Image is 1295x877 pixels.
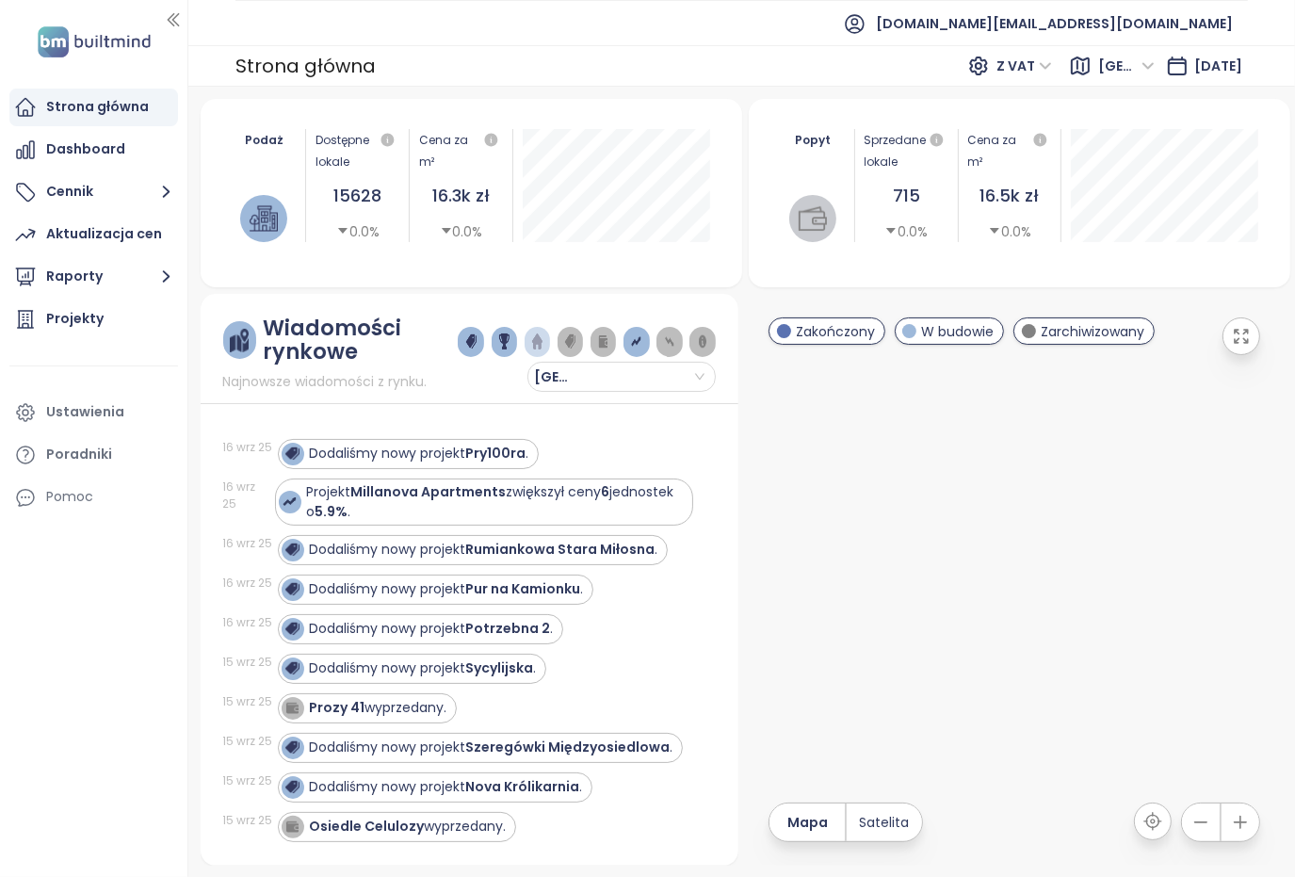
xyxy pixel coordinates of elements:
div: 16 wrz 25 [223,439,273,456]
div: Dodaliśmy nowy projekt . [310,444,529,463]
div: Dodaliśmy nowy projekt . [310,540,658,560]
strong: Szeregówki Międzyosiedlowa [466,738,671,756]
div: Dashboard [46,138,125,161]
div: 15 wrz 25 [223,812,273,829]
strong: Pry100ra [466,444,526,463]
div: Dodaliśmy nowy projekt . [310,777,583,797]
div: wyprzedany. [310,817,507,836]
div: Dodaliśmy nowy projekt . [310,658,537,678]
div: Projekty [46,307,104,331]
div: 15 wrz 25 [223,693,273,710]
div: Podaż [233,129,297,151]
button: Cennik [9,173,178,211]
span: caret-down [988,224,1001,237]
div: 16 wrz 25 [223,535,273,552]
strong: Pur na Kamionku [466,579,581,598]
span: Z VAT [996,52,1052,80]
div: Dodaliśmy nowy projekt . [310,619,554,639]
img: icon [285,701,299,714]
img: icon [285,582,299,595]
a: Projekty [9,300,178,338]
img: icon [283,495,296,508]
div: 0.0% [988,221,1031,242]
img: icon [285,661,299,674]
div: 16.5k zł [968,183,1052,209]
div: 16 wrz 25 [223,479,270,512]
div: Sprzedane lokale [865,129,948,172]
span: Mapa [787,812,828,833]
img: price-increases.png [631,333,641,350]
strong: Osiedle Celulozy [310,817,425,836]
button: Satelita [847,804,922,841]
img: house [250,204,278,233]
div: Ustawienia [46,400,124,424]
img: price-tag-dark-blue.png [466,333,477,350]
a: Poradniki [9,436,178,474]
div: wyprzedany. [310,698,447,718]
strong: Prozy 41 [310,698,365,717]
div: Pomoc [46,485,93,509]
img: icon [285,740,299,754]
div: Cena za m² [968,129,1052,172]
div: Projekt zwiększył ceny jednostek o . [307,482,684,522]
div: 16.3k zł [419,183,503,209]
img: icon [285,543,299,556]
a: Aktualizacja cen [9,216,178,253]
span: Zarchiwizowany [1041,321,1144,342]
div: 15 wrz 25 [223,772,273,789]
div: Wiadomości rynkowe [263,317,458,364]
span: W budowie [921,321,994,342]
img: icon [285,622,299,635]
div: 0.0% [440,221,483,242]
img: icon [285,820,299,833]
span: Warszawa [1098,52,1155,80]
strong: Sycylijska [466,658,534,677]
div: Strona główna [46,95,149,119]
a: Dashboard [9,131,178,169]
span: caret-down [336,224,349,237]
button: Raporty [9,258,178,296]
img: wallet [799,204,827,233]
div: Popyt [781,129,845,151]
strong: Rumiankowa Stara Miłosna [466,540,656,559]
img: home-dark-blue.png [532,333,542,350]
img: icon [285,447,299,460]
strong: 5.9% [316,502,348,521]
span: [DATE] [1194,57,1242,75]
button: Mapa [769,804,845,841]
div: 15 wrz 25 [223,654,273,671]
img: icon [285,780,299,793]
img: logo [32,23,156,61]
img: trophy-dark-blue.png [499,333,510,350]
div: Pomoc [9,479,178,516]
div: Dodaliśmy nowy projekt . [310,738,673,757]
div: 15628 [316,183,399,209]
div: Aktualizacja cen [46,222,162,246]
strong: Nova Królikarnia [466,777,580,796]
img: information-circle.png [698,333,708,350]
strong: Millanova Apartments [351,482,507,501]
strong: Potrzebna 2 [466,619,551,638]
a: Strona główna [9,89,178,126]
a: Ustawienia [9,394,178,431]
span: Satelita [859,812,909,833]
div: Dodaliśmy nowy projekt . [310,579,584,599]
span: Najnowsze wiadomości z rynku. [223,371,428,392]
img: price-decreases.png [665,333,675,350]
div: 16 wrz 25 [223,614,273,631]
div: Cena za m² [419,129,480,172]
div: 15 wrz 25 [223,733,273,750]
img: ruler [230,329,249,352]
img: price-tag-grey.png [565,333,575,350]
div: 16 wrz 25 [223,575,273,592]
div: Dostępne lokale [316,129,399,172]
div: 0.0% [884,221,928,242]
div: Strona główna [235,49,376,83]
span: Warszawa [534,363,591,391]
span: [DOMAIN_NAME][EMAIL_ADDRESS][DOMAIN_NAME] [876,1,1233,46]
strong: 6 [602,482,610,501]
span: Zakończony [796,321,875,342]
img: wallet-dark-grey.png [598,333,608,350]
div: 715 [865,183,948,209]
span: caret-down [440,224,453,237]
